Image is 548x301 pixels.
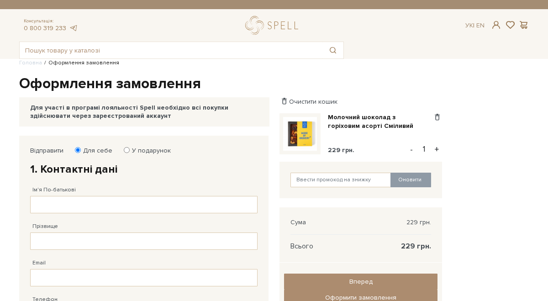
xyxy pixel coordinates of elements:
[476,21,485,29] a: En
[401,242,431,250] span: 229 грн.
[283,117,317,151] img: Молочний шоколад з горіховим асорті Сміливий
[32,186,76,194] label: Ім'я По-батькові
[68,24,78,32] a: telegram
[32,222,58,231] label: Прізвище
[406,218,431,227] span: 229 грн.
[465,21,485,30] div: Ук
[407,143,416,156] button: -
[75,147,81,153] input: Для себе
[24,24,66,32] a: 0 800 319 233
[30,162,258,176] h2: 1. Контактні дані
[42,59,119,67] li: Оформлення замовлення
[290,242,313,250] span: Всього
[30,147,63,155] label: Відправити
[126,147,171,155] label: У подарунок
[432,143,442,156] button: +
[124,147,130,153] input: У подарунок
[30,104,258,120] div: Для участі в програмі лояльності Spell необхідно всі покупки здійснювати через зареєстрований акк...
[24,18,78,24] span: Консультація:
[19,74,529,94] h1: Оформлення замовлення
[279,97,442,106] div: Очистити кошик
[290,173,391,187] input: Ввести промокод на знижку
[32,259,46,267] label: Email
[473,21,474,29] span: |
[328,113,432,130] a: Молочний шоколад з горіховим асорті Сміливий
[349,278,373,285] span: Вперед
[77,147,112,155] label: Для себе
[20,42,322,58] input: Пошук товару у каталозі
[245,16,302,35] a: logo
[19,59,42,66] a: Головна
[390,173,431,187] button: Оновити
[290,218,306,227] span: Сума
[328,146,354,154] span: 229 грн.
[322,42,343,58] button: Пошук товару у каталозі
